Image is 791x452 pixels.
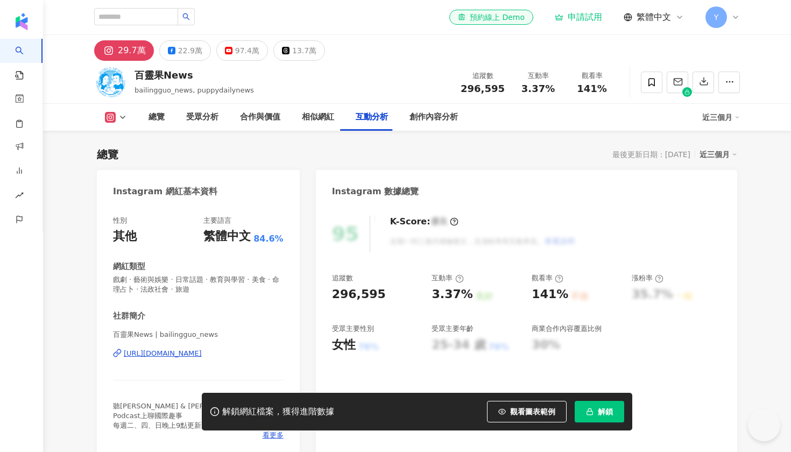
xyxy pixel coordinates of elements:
div: 296,595 [332,286,386,303]
span: Y [714,11,719,23]
div: 29.7萬 [118,43,146,58]
div: 追蹤數 [332,273,353,283]
a: 預約線上 Demo [449,10,533,25]
div: 預約線上 Demo [458,12,525,23]
div: 商業合作內容覆蓋比例 [532,324,602,334]
div: 近三個月 [702,109,740,126]
span: bailingguo_news, puppydailynews [135,86,254,94]
a: [URL][DOMAIN_NAME] [113,349,284,358]
div: 性別 [113,216,127,225]
div: 追蹤數 [461,70,505,81]
div: 22.9萬 [178,43,202,58]
div: 13.7萬 [292,43,316,58]
div: 其他 [113,228,137,245]
div: 合作與價值 [240,111,280,124]
button: 97.4萬 [216,40,268,61]
img: KOL Avatar [94,66,126,98]
div: 3.37% [432,286,472,303]
span: 戲劇 · 藝術與娛樂 · 日常話題 · 教育與學習 · 美食 · 命理占卜 · 法政社會 · 旅遊 [113,275,284,294]
div: 互動分析 [356,111,388,124]
div: 141% [532,286,568,303]
div: 創作內容分析 [409,111,458,124]
span: 觀看圖表範例 [510,407,555,416]
div: K-Score : [390,216,458,228]
span: 3.37% [521,83,555,94]
button: 22.9萬 [159,40,211,61]
div: 百靈果News [135,68,254,82]
span: search [182,13,190,20]
div: 互動率 [518,70,559,81]
button: 觀看圖表範例 [487,401,567,422]
button: 解鎖 [575,401,624,422]
span: 296,595 [461,83,505,94]
div: 受眾主要性別 [332,324,374,334]
div: 總覽 [97,147,118,162]
div: 解鎖網紅檔案，獲得進階數據 [222,406,334,418]
div: Instagram 網紅基本資料 [113,186,217,197]
span: 解鎖 [598,407,613,416]
span: rise [15,185,24,209]
div: 繁體中文 [203,228,251,245]
div: 網紅類型 [113,261,145,272]
span: 看更多 [263,430,284,440]
div: 社群簡介 [113,310,145,322]
div: 近三個月 [700,147,737,161]
div: 女性 [332,337,356,354]
div: 互動率 [432,273,463,283]
div: 受眾主要年齡 [432,324,474,334]
div: [URL][DOMAIN_NAME] [124,349,202,358]
button: 29.7萬 [94,40,154,61]
span: 百靈果News | bailingguo_news [113,330,284,340]
div: 觀看率 [532,273,563,283]
div: 受眾分析 [186,111,218,124]
img: logo icon [13,13,30,30]
span: 84.6% [253,233,284,245]
div: 漲粉率 [632,273,663,283]
div: 97.4萬 [235,43,259,58]
a: search [15,39,37,81]
div: Instagram 數據總覽 [332,186,419,197]
div: 總覽 [149,111,165,124]
div: 觀看率 [571,70,612,81]
div: 最後更新日期：[DATE] [612,150,690,159]
div: 主要語言 [203,216,231,225]
a: 申請試用 [555,12,602,23]
span: 141% [577,83,607,94]
div: 相似網紅 [302,111,334,124]
button: 13.7萬 [273,40,325,61]
span: 繁體中文 [637,11,671,23]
